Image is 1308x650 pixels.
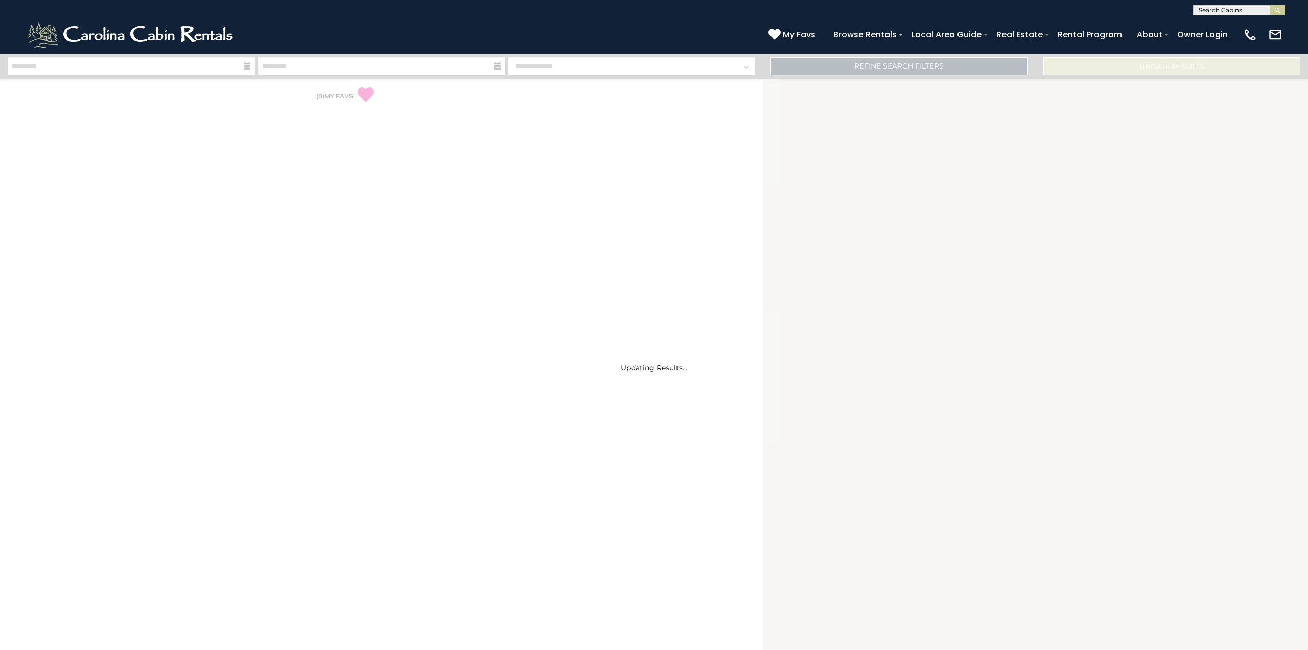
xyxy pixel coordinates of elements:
[1172,26,1233,43] a: Owner Login
[1053,26,1127,43] a: Rental Program
[768,28,818,41] a: My Favs
[783,28,815,41] span: My Favs
[1268,28,1282,42] img: mail-regular-white.png
[906,26,987,43] a: Local Area Guide
[1243,28,1257,42] img: phone-regular-white.png
[828,26,902,43] a: Browse Rentals
[1132,26,1167,43] a: About
[26,19,238,50] img: White-1-2.png
[991,26,1048,43] a: Real Estate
